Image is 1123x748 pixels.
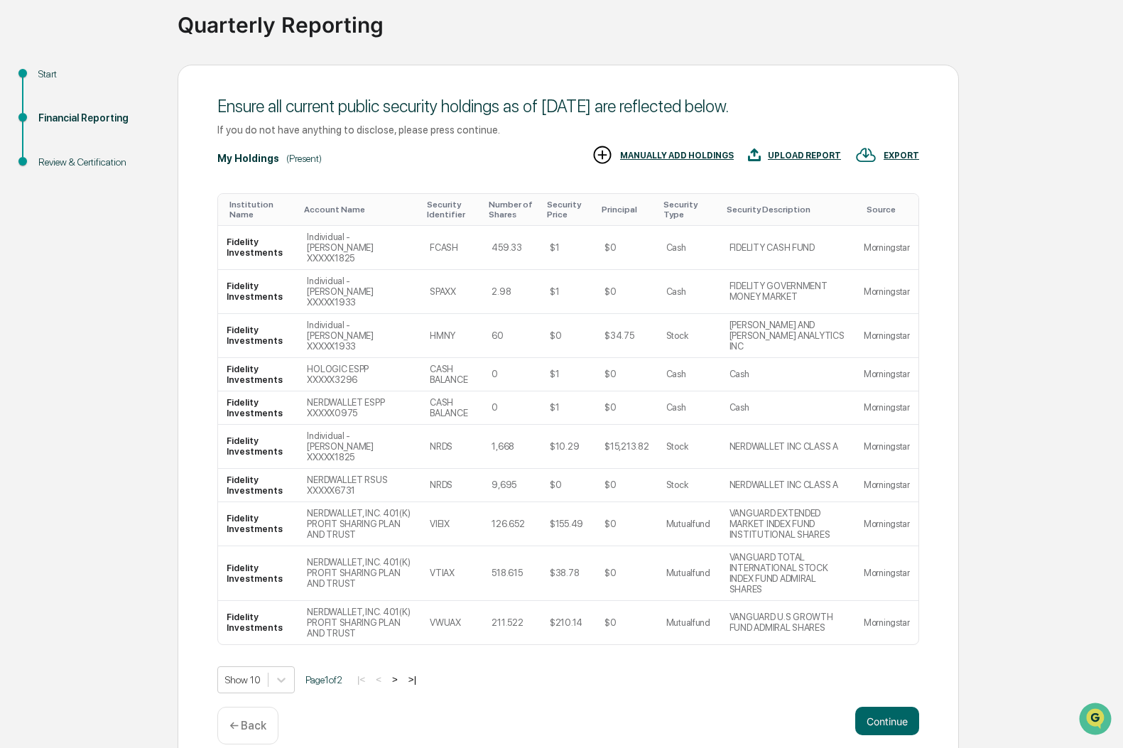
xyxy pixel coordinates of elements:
div: Toggle SortBy [489,200,536,219]
span: Pylon [141,241,172,251]
div: (Present) [286,153,322,164]
td: $0 [596,469,657,502]
div: 🗄️ [103,180,114,192]
td: Fidelity Investments [218,546,298,601]
div: 🔎 [14,207,26,219]
div: Toggle SortBy [547,200,590,219]
td: Mutualfund [658,502,721,546]
button: < [371,673,386,685]
td: Stock [658,469,721,502]
td: Stock [658,425,721,469]
a: Powered byPylon [100,240,172,251]
td: 60 [483,314,541,358]
td: VANGUARD TOTAL INTERNATIONAL STOCK INDEX FUND ADMIRAL SHARES [721,546,855,601]
div: 🖐️ [14,180,26,192]
td: $0 [596,546,657,601]
td: 0 [483,358,541,391]
td: $0 [541,469,596,502]
td: Morningstar [855,502,918,546]
td: HMNY [421,314,483,358]
td: Individual - [PERSON_NAME] XXXXX1933 [298,314,421,358]
td: Mutualfund [658,601,721,644]
td: NERDWALLET, INC. 401(K) PROFIT SHARING PLAN AND TRUST [298,546,421,601]
td: NERDWALLET RSUS XXXXX6731 [298,469,421,502]
td: Cash [658,391,721,425]
td: $1 [541,358,596,391]
div: Toggle SortBy [602,205,651,215]
td: $1 [541,226,596,270]
td: NERDWALLET ESPP XXXXX0975 [298,391,421,425]
button: > [388,673,402,685]
button: |< [353,673,369,685]
td: Morningstar [855,358,918,391]
td: FIDELITY GOVERNMENT MONEY MARKET [721,270,855,314]
td: Morningstar [855,469,918,502]
img: EXPORT [855,144,877,166]
td: Morningstar [855,391,918,425]
div: Toggle SortBy [427,200,477,219]
div: MANUALLY ADD HOLDINGS [620,151,734,161]
td: Cash [658,358,721,391]
td: 518.615 [483,546,541,601]
td: Fidelity Investments [218,601,298,644]
span: Attestations [117,179,176,193]
td: Fidelity Investments [218,425,298,469]
td: Morningstar [855,425,918,469]
p: How can we help? [14,30,259,53]
td: 211.522 [483,601,541,644]
td: $38.78 [541,546,596,601]
div: Toggle SortBy [229,200,293,219]
div: Toggle SortBy [663,200,715,219]
td: Fidelity Investments [218,391,298,425]
td: VANGUARD EXTENDED MARKET INDEX FUND INSTITUTIONAL SHARES [721,502,855,546]
img: MANUALLY ADD HOLDINGS [592,144,613,166]
td: 0 [483,391,541,425]
td: Morningstar [855,226,918,270]
td: $0 [541,314,596,358]
td: 126.652 [483,502,541,546]
td: $210.14 [541,601,596,644]
td: NERDWALLET, INC. 401(K) PROFIT SHARING PLAN AND TRUST [298,601,421,644]
td: 9,695 [483,469,541,502]
td: Mutualfund [658,546,721,601]
p: ← Back [229,719,266,732]
td: VWUAX [421,601,483,644]
td: $0 [596,391,657,425]
td: $155.49 [541,502,596,546]
div: Toggle SortBy [304,205,416,215]
td: Morningstar [855,270,918,314]
td: VTIAX [421,546,483,601]
div: Toggle SortBy [727,205,850,215]
div: We're available if you need us! [48,123,180,134]
td: $15,213.82 [596,425,657,469]
td: 459.33 [483,226,541,270]
button: >| [404,673,421,685]
td: Individual - [PERSON_NAME] XXXXX1825 [298,425,421,469]
td: FCASH [421,226,483,270]
div: Quarterly Reporting [178,1,1116,38]
td: $10.29 [541,425,596,469]
div: Financial Reporting [38,111,155,126]
div: Start [38,67,155,82]
div: Toggle SortBy [867,205,913,215]
div: Ensure all current public security holdings as of [DATE] are reflected below. [217,96,919,116]
td: VANGUARD U.S GROWTH FUND ADMIRAL SHARES [721,601,855,644]
td: NRDS [421,425,483,469]
td: $1 [541,270,596,314]
td: NERDWALLET INC CLASS A [721,469,855,502]
td: HOLOGIC ESPP XXXXX3296 [298,358,421,391]
td: Morningstar [855,546,918,601]
a: 🔎Data Lookup [9,200,95,226]
td: Cash [721,358,855,391]
span: Page 1 of 2 [305,674,342,685]
td: CASH BALANCE [421,391,483,425]
button: Continue [855,707,919,735]
td: Individual - [PERSON_NAME] XXXXX1825 [298,226,421,270]
td: $0 [596,358,657,391]
iframe: Open customer support [1078,701,1116,739]
td: $34.75 [596,314,657,358]
td: Fidelity Investments [218,314,298,358]
span: Data Lookup [28,206,89,220]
